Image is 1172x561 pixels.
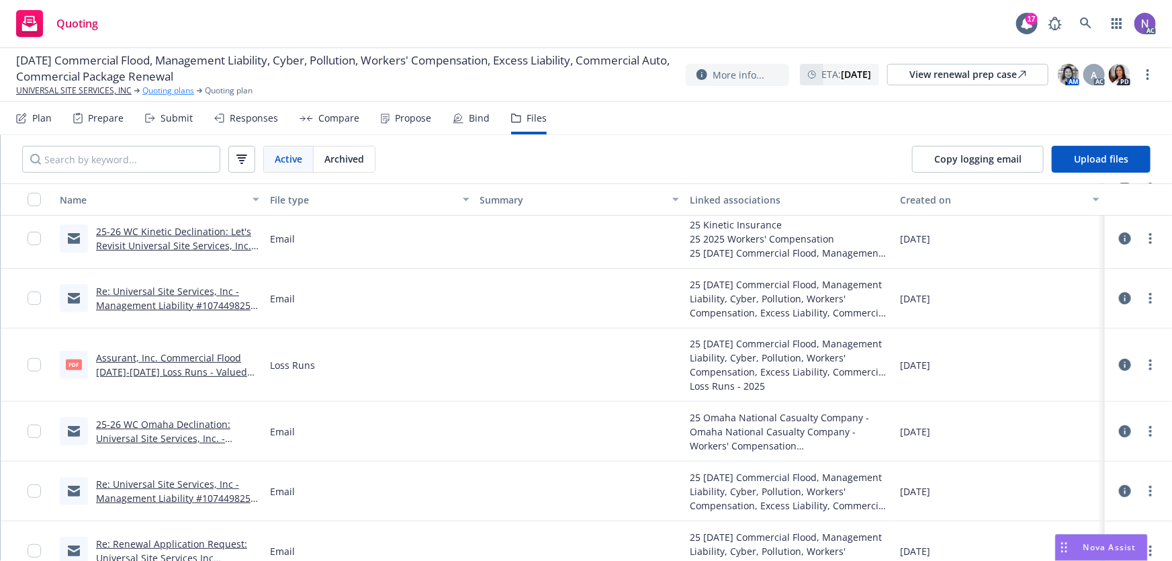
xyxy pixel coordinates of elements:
[161,113,193,124] div: Submit
[1142,483,1159,499] a: more
[28,292,41,305] input: Toggle Row Selected
[713,68,764,82] span: More info...
[28,232,41,245] input: Toggle Row Selected
[96,285,253,326] a: Re: Universal Site Services, Inc - Management Liability #107449825: Non-Renewal
[270,544,295,558] span: Email
[270,425,295,439] span: Email
[900,292,930,306] span: [DATE]
[1091,68,1097,82] span: A
[56,18,98,29] span: Quoting
[900,193,1085,207] div: Created on
[900,484,930,499] span: [DATE]
[265,183,475,216] button: File type
[900,358,930,372] span: [DATE]
[1058,64,1079,85] img: photo
[475,183,685,216] button: Summary
[28,425,41,438] input: Toggle Row Selected
[28,484,41,498] input: Toggle Row Selected
[66,359,82,370] span: pdf
[900,232,930,246] span: [DATE]
[1142,543,1159,559] a: more
[690,246,889,260] div: 25 [DATE] Commercial Flood, Management Liability, Cyber, Pollution, Workers' Compensation, Excess...
[22,146,220,173] input: Search by keyword...
[28,358,41,372] input: Toggle Row Selected
[821,67,871,81] span: ETA :
[900,425,930,439] span: [DATE]
[690,277,889,320] div: 25 [DATE] Commercial Flood, Management Liability, Cyber, Pollution, Workers' Compensation, Excess...
[887,64,1048,85] a: View renewal prep case
[690,411,889,453] div: 25 Omaha National Casualty Company - Omaha National Casualty Company - Workers' Compensation
[1142,423,1159,439] a: more
[686,64,789,86] button: More info...
[909,64,1026,85] div: View renewal prep case
[690,193,889,207] div: Linked associations
[1142,230,1159,247] a: more
[912,146,1044,173] button: Copy logging email
[395,113,431,124] div: Propose
[11,5,103,42] a: Quoting
[1074,153,1128,165] span: Upload files
[690,337,889,379] div: 25 [DATE] Commercial Flood, Management Liability, Cyber, Pollution, Workers' Compensation, Excess...
[1056,535,1073,560] div: Drag to move
[1052,146,1151,173] button: Upload files
[934,153,1022,165] span: Copy logging email
[96,225,259,266] a: 25-26 WC Kinetic Declination: Let's Revisit Universal Site Services, Inc. – Updated Appetite & Op...
[1042,10,1069,37] a: Report a Bug
[96,351,247,392] a: Assurant, Inc. Commercial Flood [DATE]-[DATE] Loss Runs - Valued [DATE].pdf
[96,418,230,459] a: 25-26 WC Omaha Declination: Universal Site Services, Inc. - DECLINATION
[469,113,490,124] div: Bind
[142,85,194,97] a: Quoting plans
[1083,542,1136,553] span: Nova Assist
[96,478,253,519] a: Re: Universal Site Services, Inc - Management Liability #107449825: Non-Renewal
[60,193,244,207] div: Name
[480,193,665,207] div: Summary
[1073,10,1099,37] a: Search
[690,218,889,232] div: 25 Kinetic Insurance
[690,470,889,513] div: 25 [DATE] Commercial Flood, Management Liability, Cyber, Pollution, Workers' Compensation, Excess...
[527,113,547,124] div: Files
[16,85,132,97] a: UNIVERSAL SITE SERVICES, INC
[275,152,302,166] span: Active
[1109,64,1130,85] img: photo
[270,292,295,306] span: Email
[895,183,1105,216] button: Created on
[1142,357,1159,373] a: more
[684,183,895,216] button: Linked associations
[270,193,455,207] div: File type
[270,358,315,372] span: Loss Runs
[841,68,871,81] strong: [DATE]
[88,113,124,124] div: Prepare
[1134,13,1156,34] img: photo
[270,232,295,246] span: Email
[28,193,41,206] input: Select all
[205,85,253,97] span: Quoting plan
[1140,67,1156,83] a: more
[1103,10,1130,37] a: Switch app
[1142,290,1159,306] a: more
[1026,13,1038,25] div: 17
[900,544,930,558] span: [DATE]
[318,113,359,124] div: Compare
[32,113,52,124] div: Plan
[690,379,889,393] div: Loss Runs - 2025
[230,113,278,124] div: Responses
[28,544,41,558] input: Toggle Row Selected
[1055,534,1148,561] button: Nova Assist
[270,484,295,499] span: Email
[690,232,889,246] div: 25 2025 Workers' Compensation
[16,52,675,85] span: [DATE] Commercial Flood, Management Liability, Cyber, Pollution, Workers' Compensation, Excess Li...
[324,152,364,166] span: Archived
[54,183,265,216] button: Name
